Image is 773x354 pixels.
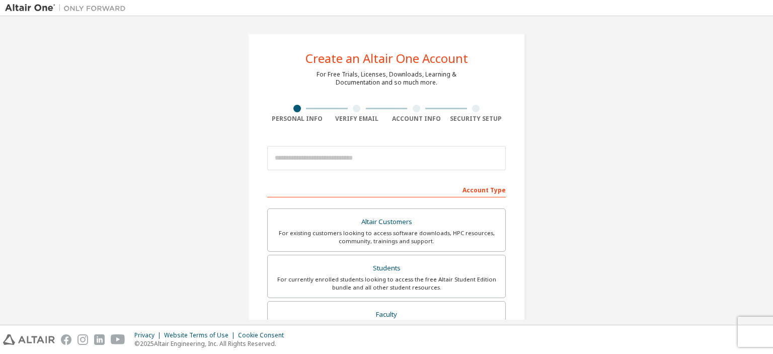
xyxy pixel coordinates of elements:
[274,275,499,292] div: For currently enrolled students looking to access the free Altair Student Edition bundle and all ...
[305,52,468,64] div: Create an Altair One Account
[164,331,238,339] div: Website Terms of Use
[274,261,499,275] div: Students
[317,70,456,87] div: For Free Trials, Licenses, Downloads, Learning & Documentation and so much more.
[78,334,88,345] img: instagram.svg
[446,115,506,123] div: Security Setup
[327,115,387,123] div: Verify Email
[386,115,446,123] div: Account Info
[5,3,131,13] img: Altair One
[274,215,499,229] div: Altair Customers
[267,181,506,197] div: Account Type
[94,334,105,345] img: linkedin.svg
[274,229,499,245] div: For existing customers looking to access software downloads, HPC resources, community, trainings ...
[238,331,290,339] div: Cookie Consent
[134,331,164,339] div: Privacy
[267,115,327,123] div: Personal Info
[61,334,71,345] img: facebook.svg
[111,334,125,345] img: youtube.svg
[3,334,55,345] img: altair_logo.svg
[134,339,290,348] p: © 2025 Altair Engineering, Inc. All Rights Reserved.
[274,308,499,322] div: Faculty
